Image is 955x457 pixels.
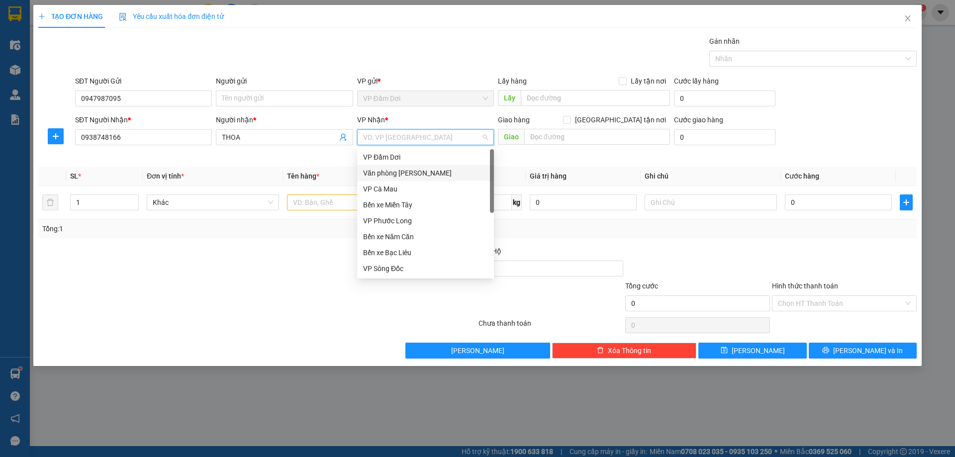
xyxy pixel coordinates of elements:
[70,172,78,180] span: SL
[785,172,819,180] span: Cước hàng
[521,90,670,106] input: Dọc đường
[75,114,212,125] div: SĐT Người Nhận
[216,114,353,125] div: Người nhận
[216,76,353,87] div: Người gửi
[339,133,347,141] span: user-add
[900,198,912,206] span: plus
[75,76,212,87] div: SĐT Người Gửi
[524,129,670,145] input: Dọc đường
[530,194,637,210] input: 0
[477,318,624,335] div: Chưa thanh toán
[357,116,385,124] span: VP Nhận
[674,77,719,85] label: Cước lấy hàng
[498,77,527,85] span: Lấy hàng
[357,149,494,165] div: VP Đầm Dơi
[625,282,658,290] span: Tổng cước
[478,247,501,255] span: Thu Hộ
[42,194,58,210] button: delete
[357,197,494,213] div: Bến xe Miền Tây
[363,231,488,242] div: Bến xe Năm Căn
[363,152,488,163] div: VP Đầm Dơi
[119,13,127,21] img: icon
[900,194,913,210] button: plus
[357,181,494,197] div: VP Cà Mau
[363,215,488,226] div: VP Phước Long
[498,116,530,124] span: Giao hàng
[42,223,369,234] div: Tổng: 1
[674,129,775,145] input: Cước giao hàng
[363,199,488,210] div: Bến xe Miền Tây
[597,347,604,355] span: delete
[627,76,670,87] span: Lấy tận nơi
[552,343,697,359] button: deleteXóa Thông tin
[357,229,494,245] div: Bến xe Năm Căn
[363,247,488,258] div: Bến xe Bạc Liêu
[498,129,524,145] span: Giao
[363,91,488,106] span: VP Đầm Dơi
[698,343,806,359] button: save[PERSON_NAME]
[4,24,115,34] b: Người gửi : TÂM 0828005575
[363,168,488,179] div: Văn phòng [PERSON_NAME]
[153,195,273,210] span: Khác
[119,12,224,20] span: Yêu cầu xuất hóa đơn điện tử
[38,13,45,20] span: plus
[451,345,504,356] span: [PERSON_NAME]
[530,172,567,180] span: Giá trị hàng
[357,76,494,87] div: VP gửi
[357,165,494,181] div: Văn phòng Hồ Chí Minh
[571,114,670,125] span: [GEOGRAPHIC_DATA] tận nơi
[357,261,494,276] div: VP Sông Đốc
[4,3,112,20] b: GỬI : VP Đầm Dơi
[732,345,785,356] span: [PERSON_NAME]
[363,183,488,194] div: VP Cà Mau
[645,194,777,210] input: Ghi Chú
[357,245,494,261] div: Bến xe Bạc Liêu
[48,128,64,144] button: plus
[894,5,922,33] button: Close
[608,345,651,356] span: Xóa Thông tin
[498,90,521,106] span: Lấy
[287,194,419,210] input: VD: Bàn, Ghế
[287,172,319,180] span: Tên hàng
[363,263,488,274] div: VP Sông Đốc
[512,194,522,210] span: kg
[721,347,728,355] span: save
[809,343,917,359] button: printer[PERSON_NAME] và In
[833,345,903,356] span: [PERSON_NAME] và In
[48,132,63,140] span: plus
[674,116,723,124] label: Cước giao hàng
[822,347,829,355] span: printer
[904,14,912,22] span: close
[641,167,781,186] th: Ghi chú
[147,172,184,180] span: Đơn vị tính
[405,343,550,359] button: [PERSON_NAME]
[709,37,740,45] label: Gán nhãn
[674,91,775,106] input: Cước lấy hàng
[357,213,494,229] div: VP Phước Long
[772,282,838,290] label: Hình thức thanh toán
[38,12,103,20] span: TẠO ĐƠN HÀNG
